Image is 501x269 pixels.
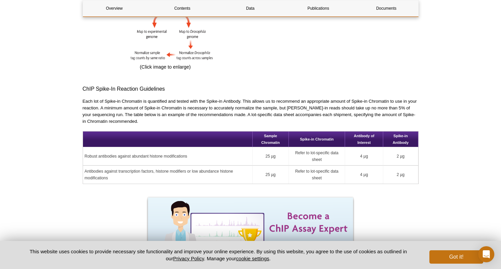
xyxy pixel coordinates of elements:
td: 2 µg [383,147,418,166]
p: This website uses cookies to provide necessary site functionality and improve your online experie... [18,248,419,262]
a: Privacy Policy [173,256,204,261]
button: Got it! [429,250,483,264]
a: Publications [287,0,350,16]
td: 25 µg [253,147,289,166]
td: Antibodies against transcription factors, histone modifiers or low abundance histone modifications [83,166,253,184]
td: 4 µg [345,166,383,184]
button: cookie settings [236,256,269,261]
p: Each lot of Spike-in Chromatin is quantified and tested with the Spike-in Antibody. This allows u... [83,98,419,125]
h4: (Click image to enlarge) [83,64,248,70]
h3: ChIP Spike-In Reaction Guidelines [83,85,419,93]
td: 2 µg [383,166,418,184]
td: Robust antibodies against abundant histone modifications [83,147,253,166]
a: Contents [151,0,214,16]
td: Refer to lot-specific data sheet [289,147,345,166]
div: Open Intercom Messenger [478,246,494,262]
th: Spike-in Chromatin [289,131,345,147]
th: Sample Chromatin [253,131,289,147]
th: Antibody of Interest [345,131,383,147]
th: Spike-in Antibody [383,131,418,147]
a: Overview [83,0,146,16]
a: Documents [355,0,418,16]
td: 25 µg [253,166,289,184]
td: 4 µg [345,147,383,166]
td: Refer to lot-specific data sheet [289,166,345,184]
a: Data [219,0,282,16]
